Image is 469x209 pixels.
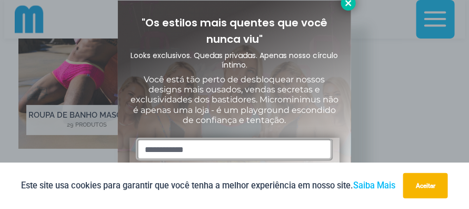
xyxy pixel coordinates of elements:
span: Você está tão perto de desbloquear nossos designs mais ousados, vendas secretas e exclusividades ... [131,74,338,125]
span: Looks exclusivos. Quedas privadas. Apenas nosso círculo íntimo. [131,50,338,70]
button: Aceitar [403,173,448,198]
a: Saiba Mais [353,180,395,191]
span: "Os estilos mais quentes que você nunca viu" [142,15,327,46]
p: Este site usa cookies para garantir que você tenha a melhor experiência em nosso site. [21,178,395,193]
